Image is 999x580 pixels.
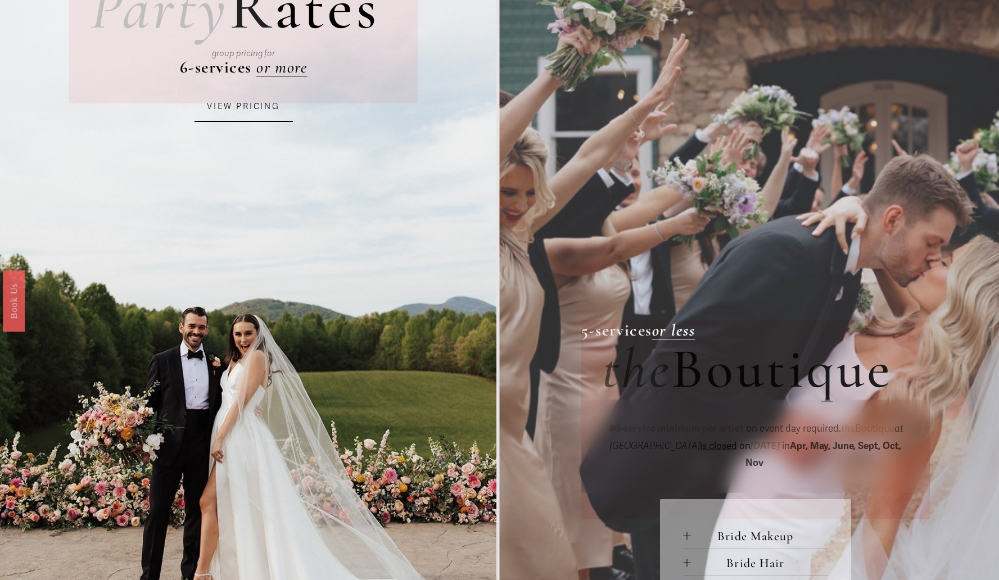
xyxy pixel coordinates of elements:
[602,335,671,402] em: the
[751,440,780,452] em: [DATE]
[602,420,908,472] p: on
[581,320,652,340] strong: 5-services
[745,440,903,469] span: in
[195,92,293,122] a: VIEW PRICING
[745,440,903,469] strong: Apr, May, June, Sept, Oct, Nov
[744,423,841,434] span: on event day required.
[700,440,737,452] span: is closed
[841,423,855,434] em: the
[3,270,25,332] a: Book Us
[671,335,893,402] span: Boutique
[691,556,828,570] span: Bride Hair
[608,423,616,434] em: ✽
[616,423,744,434] strong: 3-service minimum per artist
[841,423,894,434] span: Boutique
[691,529,828,543] span: Bride Makeup
[652,320,695,340] a: or less
[683,522,828,549] button: Bride Makeup
[212,48,275,58] em: group pricing for
[683,549,828,576] button: Bride Hair
[610,423,906,452] em: at [GEOGRAPHIC_DATA]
